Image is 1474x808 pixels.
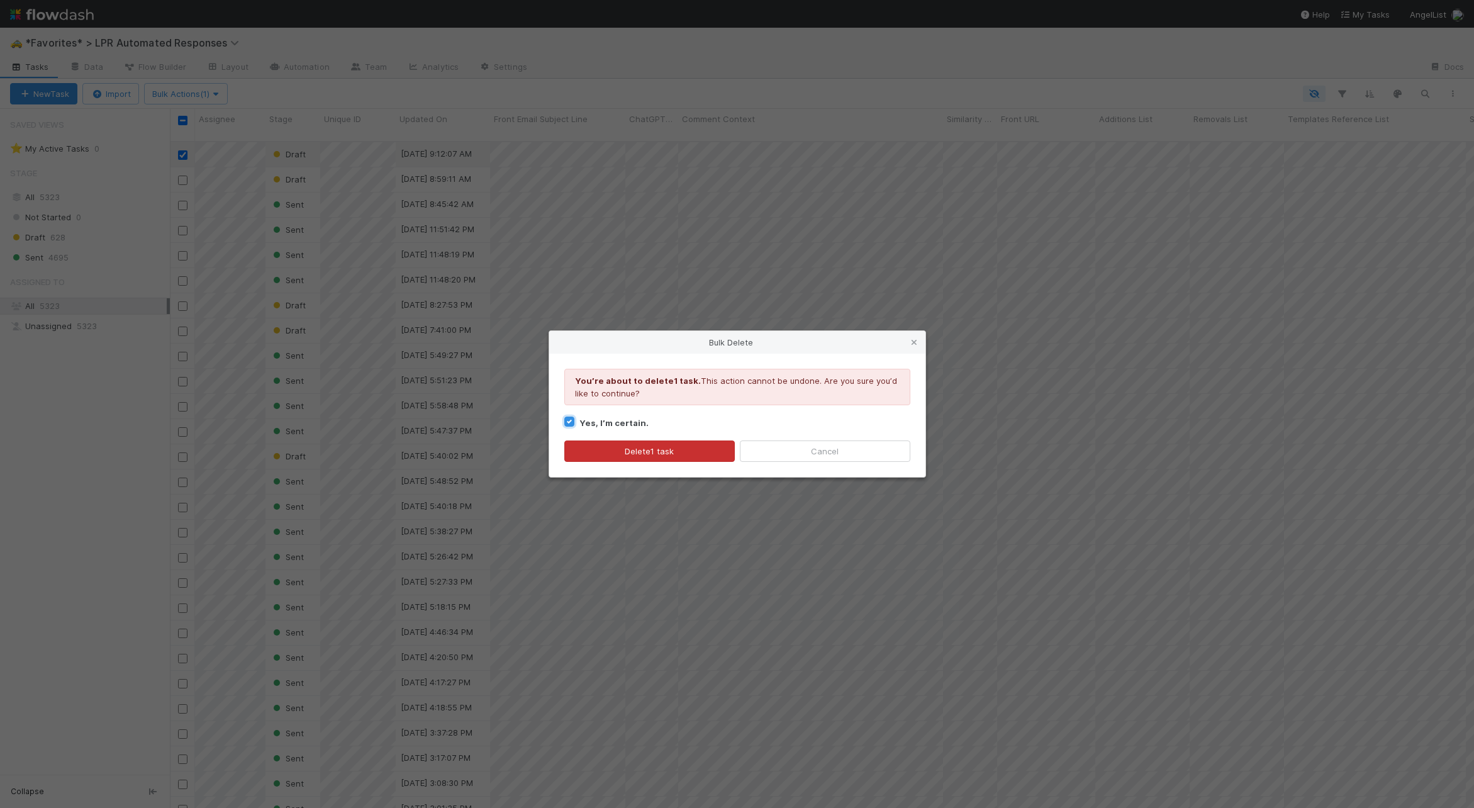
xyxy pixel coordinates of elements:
[549,331,925,354] div: Bulk Delete
[579,418,649,428] strong: Yes, I’m certain.
[740,440,910,462] button: Cancel
[564,440,735,462] button: Delete1 task
[575,376,701,386] strong: Youʼre about to delete 1 task .
[564,369,910,405] div: This action cannot be undone. Are you sure youʼd like to continue?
